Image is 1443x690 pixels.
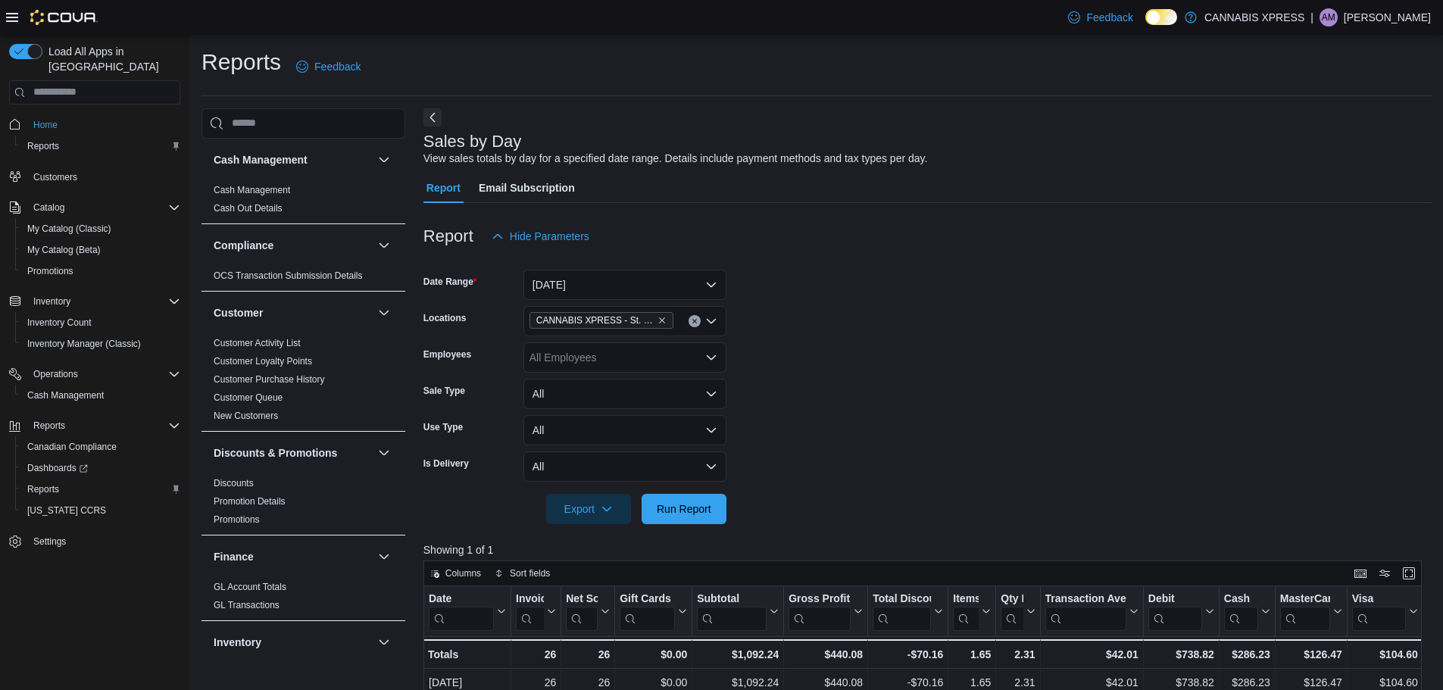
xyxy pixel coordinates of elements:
button: All [523,415,726,445]
input: Dark Mode [1145,9,1177,25]
button: Total Discount [873,592,943,630]
div: $0.00 [620,645,687,663]
div: $1,092.24 [697,645,779,663]
button: MasterCard [1280,592,1342,630]
button: My Catalog (Classic) [15,218,186,239]
button: Customers [3,166,186,188]
span: Cash Management [27,389,104,401]
h3: Finance [214,549,254,564]
button: Visa [1352,592,1418,630]
h3: Customer [214,305,263,320]
a: My Catalog (Beta) [21,241,107,259]
button: Discounts & Promotions [375,444,393,462]
button: Invoices Sold [516,592,556,630]
a: Dashboards [21,459,94,477]
a: Promotions [21,262,80,280]
button: [DATE] [523,270,726,300]
a: Cash Out Details [214,203,283,214]
button: Items Per Transaction [953,592,991,630]
div: -$70.16 [873,645,943,663]
h1: Reports [201,47,281,77]
button: Sort fields [489,564,556,582]
button: My Catalog (Beta) [15,239,186,261]
div: Net Sold [566,592,598,630]
button: Inventory Manager (Classic) [15,333,186,354]
span: Cash Out Details [214,202,283,214]
div: Transaction Average [1045,592,1126,606]
button: Inventory [375,633,393,651]
button: Export [546,494,631,524]
a: Cash Management [214,185,290,195]
button: Settings [3,530,186,552]
span: CANNABIS XPRESS - St. [PERSON_NAME] ([GEOGRAPHIC_DATA]) [536,313,654,328]
span: Columns [445,567,481,579]
span: Export [555,494,622,524]
div: Gift Card Sales [620,592,675,630]
div: Gross Profit [789,592,851,606]
span: Dark Mode [1145,25,1146,26]
span: Reports [33,420,65,432]
a: Feedback [1062,2,1138,33]
div: Total Discount [873,592,931,630]
span: My Catalog (Beta) [21,241,180,259]
p: Showing 1 of 1 [423,542,1432,557]
span: AM [1322,8,1335,27]
span: Dashboards [27,462,88,474]
a: Reports [21,480,65,498]
div: Cash [1224,592,1258,630]
span: Inventory Manager (Classic) [27,338,141,350]
a: Customers [27,168,83,186]
p: CANNABIS XPRESS [1204,8,1304,27]
div: Totals [428,645,506,663]
div: Debit [1148,592,1202,606]
span: My Catalog (Beta) [27,244,101,256]
span: OCS Transaction Submission Details [214,270,363,282]
div: Cash Management [201,181,405,223]
button: Catalog [3,197,186,218]
div: Invoices Sold [516,592,544,606]
button: Reports [3,415,186,436]
button: Finance [214,549,372,564]
label: Sale Type [423,385,465,397]
a: Canadian Compliance [21,438,123,456]
h3: Inventory [214,635,261,650]
img: Cova [30,10,98,25]
label: Locations [423,312,467,324]
span: Dashboards [21,459,180,477]
span: Hide Parameters [510,229,589,244]
button: Display options [1376,564,1394,582]
span: My Catalog (Classic) [21,220,180,238]
button: Gross Profit [789,592,863,630]
button: Inventory [214,635,372,650]
nav: Complex example [9,108,180,592]
h3: Discounts & Promotions [214,445,337,461]
div: Invoices Sold [516,592,544,630]
label: Is Delivery [423,457,469,470]
button: Compliance [375,236,393,254]
span: CANNABIS XPRESS - St. Andrews (Water Street) [529,312,673,329]
button: Debit [1148,592,1214,630]
div: Items Per Transaction [953,592,979,606]
label: Use Type [423,421,463,433]
button: Date [429,592,506,630]
div: MasterCard [1280,592,1330,606]
span: Sort fields [510,567,550,579]
span: Inventory [27,292,180,311]
a: Promotions [214,514,260,525]
div: $104.60 [1352,645,1418,663]
span: New Customers [214,410,278,422]
a: OCS Transaction Submission Details [214,270,363,281]
span: Operations [27,365,180,383]
span: Cash Management [214,184,290,196]
a: GL Transactions [214,600,280,610]
span: Run Report [657,501,711,517]
div: 26 [516,645,556,663]
div: Total Discount [873,592,931,606]
span: Reports [27,483,59,495]
span: Reports [27,140,59,152]
span: Report [426,173,461,203]
span: Reports [21,480,180,498]
span: Customer Loyalty Points [214,355,312,367]
span: Load All Apps in [GEOGRAPHIC_DATA] [42,44,180,74]
a: Customer Activity List [214,338,301,348]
